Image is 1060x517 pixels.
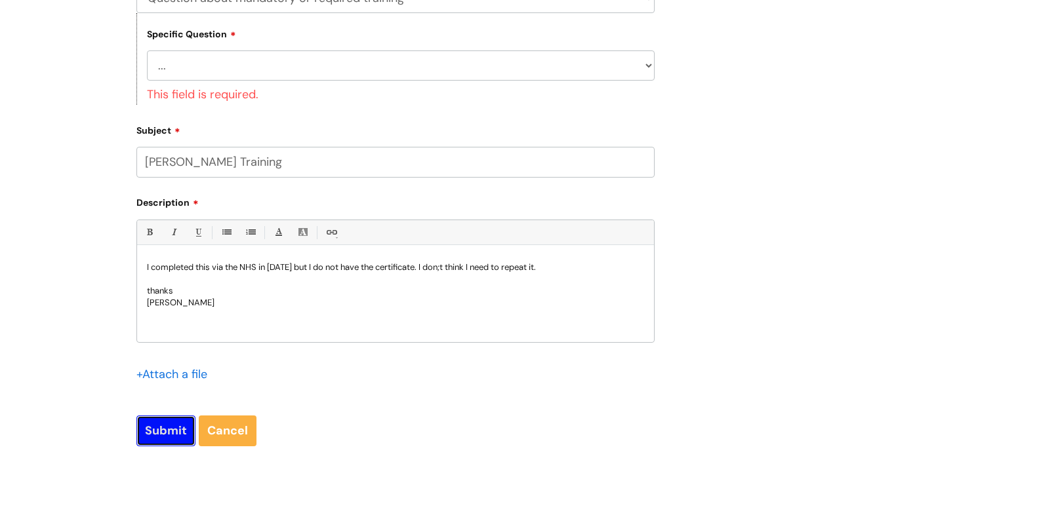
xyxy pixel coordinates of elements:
span: + [136,366,142,382]
a: Underline(Ctrl-U) [190,224,206,240]
a: Italic (Ctrl-I) [165,224,182,240]
a: Bold (Ctrl-B) [141,224,157,240]
div: This field is required. [147,81,655,105]
p: [PERSON_NAME] [147,297,644,309]
p: I completed this via the NHS in [DATE] but I do not have the certificate. I don;t think I need to... [147,261,644,273]
p: thanks [147,285,644,297]
a: Font Color [270,224,287,240]
a: Cancel [199,415,256,446]
input: Submit [136,415,195,446]
label: Specific Question [147,27,236,40]
label: Description [136,193,655,208]
a: 1. Ordered List (Ctrl-Shift-8) [242,224,258,240]
a: Back Color [295,224,311,240]
div: Attach a file [136,364,215,385]
a: • Unordered List (Ctrl-Shift-7) [218,224,234,240]
a: Link [323,224,339,240]
label: Subject [136,121,655,136]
